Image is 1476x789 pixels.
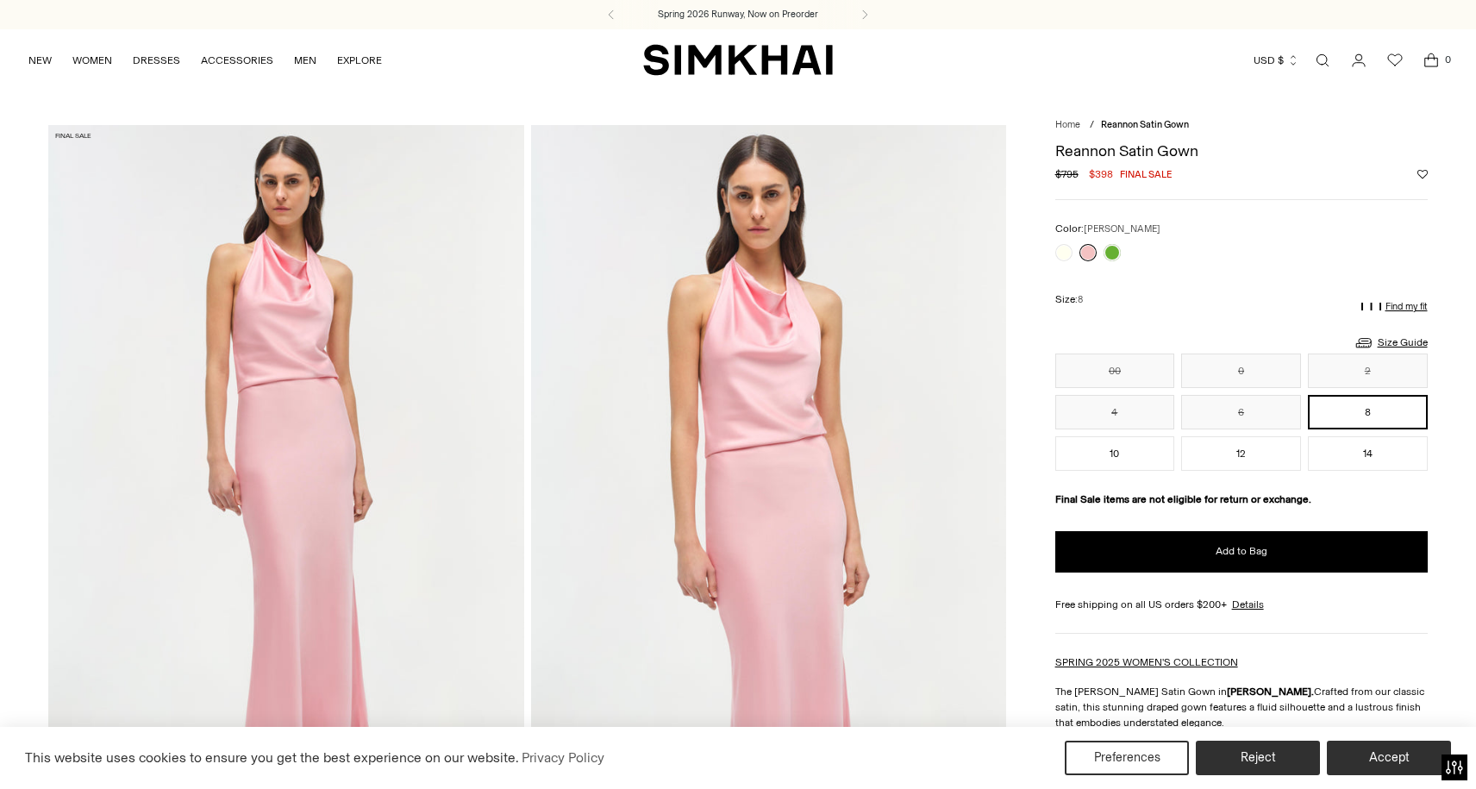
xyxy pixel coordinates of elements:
[1354,332,1428,354] a: Size Guide
[1055,143,1428,159] h1: Reannon Satin Gown
[1181,395,1301,429] button: 6
[1181,436,1301,471] button: 12
[1078,294,1083,305] span: 8
[1342,43,1376,78] a: Go to the account page
[1417,169,1428,179] button: Add to Wishlist
[643,43,833,77] a: SIMKHAI
[1055,493,1311,505] strong: Final Sale items are not eligible for return or exchange.
[1216,544,1267,559] span: Add to Bag
[1414,43,1448,78] a: Open cart modal
[1181,354,1301,388] button: 0
[1065,741,1189,775] button: Preferences
[1227,686,1314,698] strong: [PERSON_NAME].
[1055,597,1428,612] div: Free shipping on all US orders $200+
[28,41,52,79] a: NEW
[1308,354,1428,388] button: 2
[14,723,173,775] iframe: Sign Up via Text for Offers
[1308,395,1428,429] button: 8
[1327,741,1451,775] button: Accept
[1055,395,1175,429] button: 4
[1101,119,1189,130] span: Reannon Satin Gown
[1089,166,1113,182] span: $398
[1055,354,1175,388] button: 00
[294,41,316,79] a: MEN
[72,41,112,79] a: WOMEN
[1232,597,1264,612] a: Details
[1305,43,1340,78] a: Open search modal
[1308,436,1428,471] button: 14
[1055,656,1238,668] a: SPRING 2025 WOMEN'S COLLECTION
[1055,531,1428,573] button: Add to Bag
[1055,119,1080,130] a: Home
[658,8,818,22] a: Spring 2026 Runway, Now on Preorder
[1090,118,1094,133] div: /
[1055,166,1079,182] s: $795
[1055,684,1428,730] p: The [PERSON_NAME] Satin Gown in Crafted from our classic satin, this stunning draped gown feature...
[519,745,607,771] a: Privacy Policy (opens in a new tab)
[25,749,519,766] span: This website uses cookies to ensure you get the best experience on our website.
[1254,41,1299,79] button: USD $
[1378,43,1412,78] a: Wishlist
[1196,741,1320,775] button: Reject
[201,41,273,79] a: ACCESSORIES
[133,41,180,79] a: DRESSES
[1440,52,1455,67] span: 0
[1055,291,1083,308] label: Size:
[1055,221,1160,237] label: Color:
[1084,223,1160,235] span: [PERSON_NAME]
[1055,436,1175,471] button: 10
[1055,118,1428,133] nav: breadcrumbs
[337,41,382,79] a: EXPLORE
